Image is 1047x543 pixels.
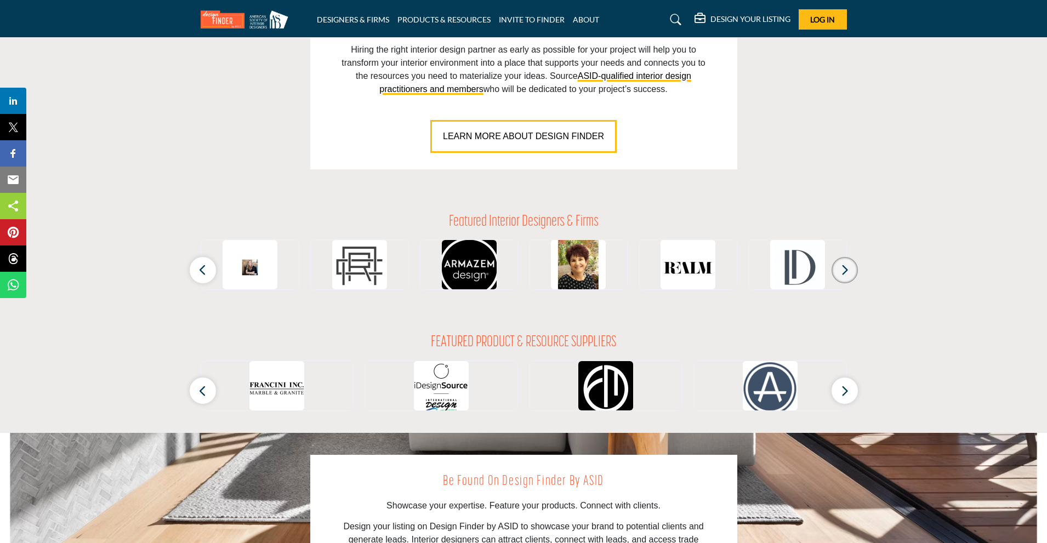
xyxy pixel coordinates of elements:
img: Realm Studio [661,240,715,295]
div: DESIGN YOUR LISTING [695,13,790,26]
a: Search [659,11,688,28]
h2: FEATURED PRODUCT & RESOURCE SUPPLIERS [431,334,616,352]
p: Hiring the right interior design partner as early as possible for your project will help you to t... [335,43,713,96]
img: Layered Dimensions Interior Design [770,240,825,295]
img: Francini Incorporated [249,361,304,416]
button: Log In [799,9,847,30]
a: ASID-qualified interior design practitioners and members [379,71,691,94]
h5: DESIGN YOUR LISTING [710,14,790,24]
span: LEARN MORE ABOUT DESIGN FINDER [443,132,604,141]
img: AROS [743,361,798,416]
a: PRODUCTS & RESOURCES [397,15,491,24]
img: Fordham Marble Company [578,361,633,416]
h2: Be Found on Design Finder by ASID [335,471,713,492]
h2: Featured Interior Designers & Firms [449,213,599,232]
span: Log In [810,15,835,24]
img: Karen Steinberg [551,240,606,295]
button: LEARN MORE ABOUT DESIGN FINDER [430,120,617,153]
img: Clark Richardson Architects [332,240,387,295]
img: Adrienne Morgan [223,240,277,295]
a: DESIGNERS & FIRMS [317,15,389,24]
img: Studio Ad [442,240,497,295]
img: iDesignSource.com by International Design Source [414,361,469,416]
img: Site Logo [201,10,294,28]
p: Showcase your expertise. Feature your products. Connect with clients. [335,499,713,512]
a: INVITE TO FINDER [499,15,565,24]
a: ABOUT [573,15,599,24]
